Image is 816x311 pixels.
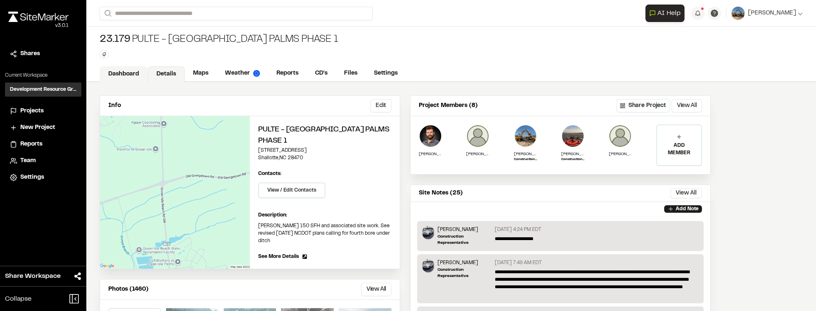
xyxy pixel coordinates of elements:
img: William Bartholomew [419,124,442,148]
p: Description: [258,211,391,219]
a: Weather [217,66,268,81]
span: Shares [20,49,40,58]
p: [PERSON_NAME] [561,151,584,157]
p: [PERSON_NAME] [419,151,442,157]
a: Settings [366,66,406,81]
img: Jason Hager [466,124,489,148]
img: precipai.png [253,70,260,77]
span: [PERSON_NAME] [748,9,796,18]
a: Projects [10,107,76,116]
button: Search [100,7,115,20]
p: Photos (1460) [108,285,149,294]
a: Files [336,66,366,81]
img: Ross Edwards [514,124,537,148]
p: Construction Representative [437,233,491,246]
p: Site Notes (25) [419,189,463,198]
img: rebrand.png [8,12,68,22]
p: [STREET_ADDRESS] [258,147,391,154]
button: Edit [370,99,391,112]
span: New Project [20,123,55,132]
p: Construction Representative [514,157,537,162]
p: Info [108,101,121,110]
button: Edit Tags [100,50,109,59]
p: [PERSON_NAME] [514,151,537,157]
p: [PERSON_NAME] [466,151,489,157]
p: Project Members (8) [419,101,478,110]
div: Pulte - [GEOGRAPHIC_DATA] Palms Phase 1 [100,33,338,46]
p: [PERSON_NAME] [437,226,491,233]
p: ADD MEMBER [657,142,701,157]
a: Shares [10,49,76,58]
button: View All [361,283,391,296]
span: Team [20,156,36,165]
a: Details [148,66,185,82]
span: Share Workspace [5,271,61,281]
h2: Pulte - [GEOGRAPHIC_DATA] Palms Phase 1 [258,124,391,147]
img: Timothy Clark [422,259,434,272]
img: Zach Thompson [561,124,584,148]
button: View All [670,188,702,198]
p: Shallotte , NC 28470 [258,154,391,162]
button: Open AI Assistant [645,5,684,22]
button: View All [672,99,702,112]
p: Add Note [676,205,699,213]
img: James Parker [608,124,632,148]
div: Oh geez...please don't... [8,22,68,29]
p: [DATE] 7:49 AM EDT [495,259,542,267]
span: Settings [20,173,44,182]
a: Team [10,156,76,165]
p: Construction Manager [561,157,584,162]
div: Open AI Assistant [645,5,688,22]
span: Collapse [5,294,32,304]
p: [DATE] 4:24 PM EDT [495,226,541,233]
img: User [731,7,745,20]
a: Settings [10,173,76,182]
button: View / Edit Contacts [258,182,325,198]
button: Share Project [616,99,670,112]
button: [PERSON_NAME] [731,7,803,20]
span: Reports [20,140,42,149]
span: 23.179 [100,33,130,46]
span: AI Help [657,8,681,18]
p: Current Workspace [5,72,81,79]
span: Projects [20,107,44,116]
h3: Development Resource Group [10,86,76,93]
p: Construction Representative [437,267,491,279]
span: See More Details [258,253,299,260]
a: CD's [307,66,336,81]
a: Dashboard [100,66,148,82]
p: Contacts: [258,170,281,177]
p: [PERSON_NAME] 150 SFH and associated site work. See revised [DATE] NCDOT plans calling for fourth... [258,222,391,245]
a: Reports [268,66,307,81]
a: New Project [10,123,76,132]
img: Timothy Clark [422,226,434,239]
p: [PERSON_NAME] [608,151,632,157]
p: [PERSON_NAME] [437,259,491,267]
a: Reports [10,140,76,149]
a: Maps [185,66,217,81]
